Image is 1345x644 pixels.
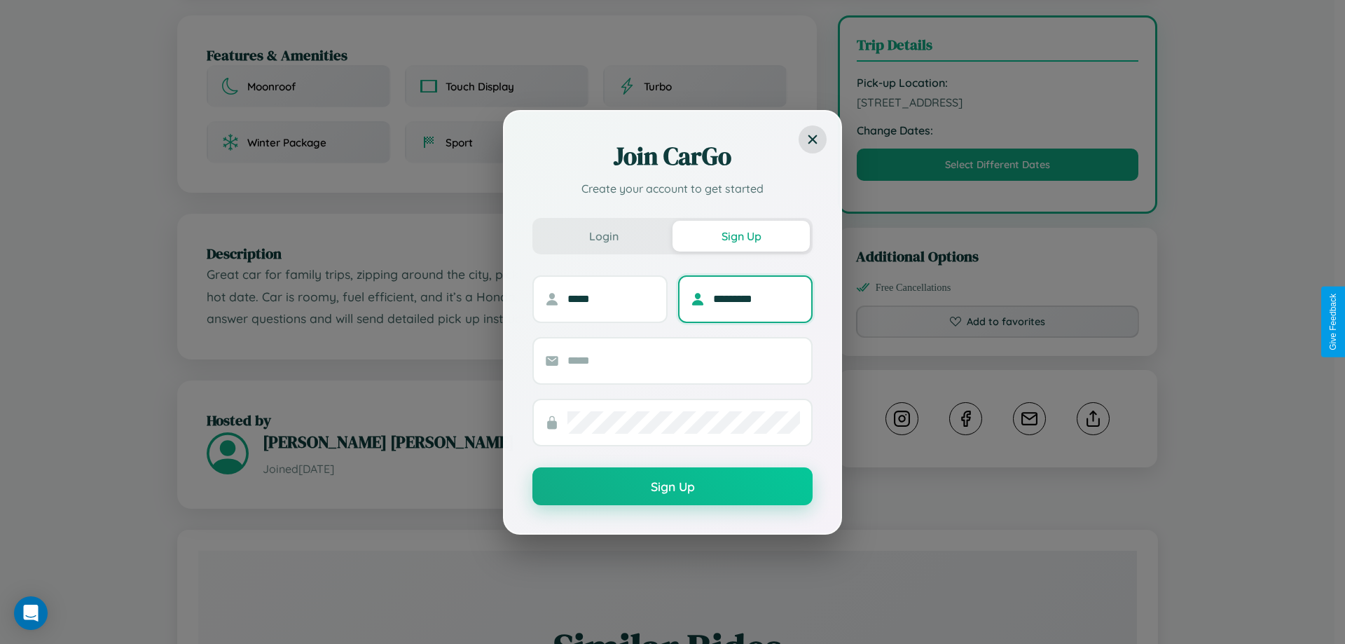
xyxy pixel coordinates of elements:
button: Sign Up [672,221,810,252]
div: Give Feedback [1328,294,1338,350]
button: Login [535,221,672,252]
p: Create your account to get started [532,180,813,197]
button: Sign Up [532,467,813,505]
h2: Join CarGo [532,139,813,173]
div: Open Intercom Messenger [14,596,48,630]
